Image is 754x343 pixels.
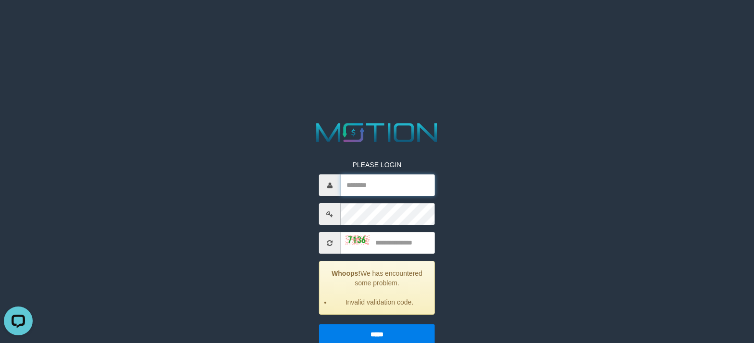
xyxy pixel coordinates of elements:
[332,297,427,307] li: Invalid validation code.
[319,160,435,170] p: PLEASE LOGIN
[4,4,33,33] button: Open LiveChat chat widget
[332,269,360,277] strong: Whoops!
[319,261,435,315] div: We has encountered some problem.
[311,120,443,146] img: MOTION_logo.png
[346,235,370,245] img: captcha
